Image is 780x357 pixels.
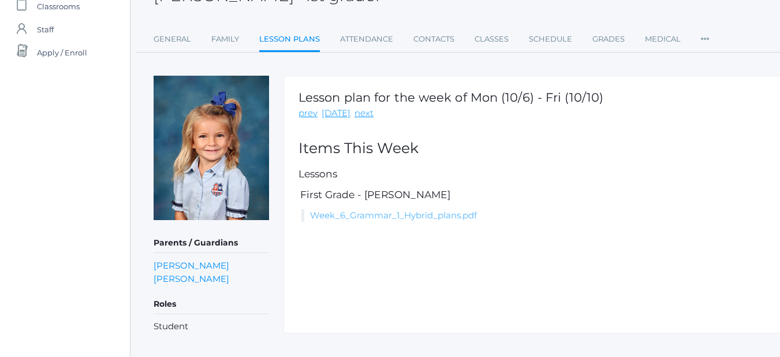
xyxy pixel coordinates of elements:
img: Shiloh Laubacher [154,76,269,220]
a: prev [298,107,318,120]
a: [DATE] [322,107,350,120]
a: General [154,28,191,51]
a: [PERSON_NAME] [154,259,229,272]
h5: Roles [154,295,269,314]
span: Apply / Enroll [37,41,87,64]
a: Contacts [413,28,454,51]
a: Grades [592,28,625,51]
a: Schedule [529,28,572,51]
a: Week_6_Grammar_1_Hybrid_plans.pdf [310,210,477,221]
span: Staff [37,18,54,41]
a: Classes [475,28,509,51]
li: Student [154,320,269,333]
h1: Lesson plan for the week of Mon (10/6) - Fri (10/10) [298,91,603,104]
h5: Parents / Guardians [154,233,269,253]
a: [PERSON_NAME] [154,272,229,285]
a: Lesson Plans [259,28,320,53]
a: Medical [645,28,681,51]
a: Family [211,28,239,51]
a: Attendance [340,28,393,51]
a: next [354,107,374,120]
